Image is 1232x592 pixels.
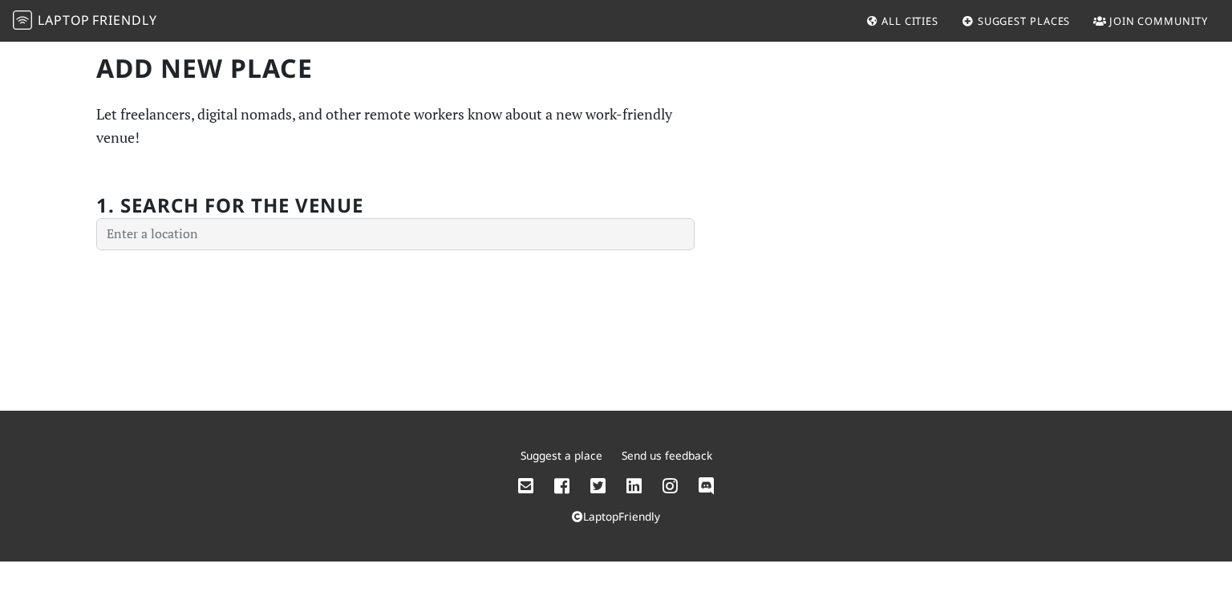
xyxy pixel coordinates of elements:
[881,14,938,28] span: All Cities
[96,218,695,250] input: Enter a location
[96,103,695,149] p: Let freelancers, digital nomads, and other remote workers know about a new work-friendly venue!
[96,194,363,217] h2: 1. Search for the venue
[859,6,945,35] a: All Cities
[1109,14,1208,28] span: Join Community
[38,11,90,29] span: Laptop
[955,6,1077,35] a: Suggest Places
[1087,6,1214,35] a: Join Community
[978,14,1071,28] span: Suggest Places
[13,10,32,30] img: LaptopFriendly
[622,448,712,463] a: Send us feedback
[96,53,695,83] h1: Add new Place
[572,509,660,524] a: LaptopFriendly
[92,11,156,29] span: Friendly
[521,448,602,463] a: Suggest a place
[13,7,157,35] a: LaptopFriendly LaptopFriendly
